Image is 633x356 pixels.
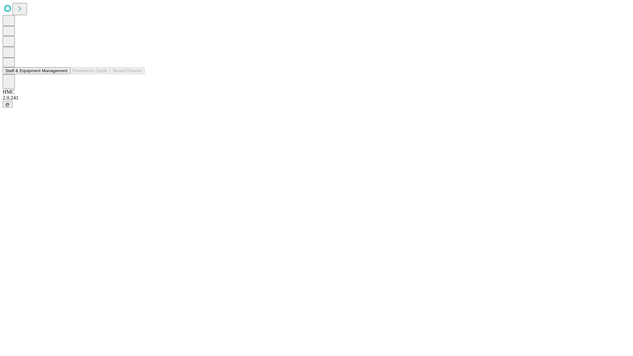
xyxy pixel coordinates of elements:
[3,89,630,95] div: HMC
[3,95,630,101] div: 2.0.241
[70,67,110,74] button: Preference Cards
[3,67,70,74] button: Staff & Equipment Management
[5,102,10,107] span: @
[3,101,13,108] button: @
[110,67,145,74] button: Tenant Params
